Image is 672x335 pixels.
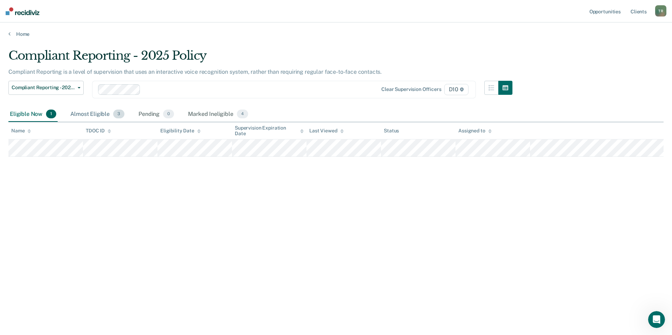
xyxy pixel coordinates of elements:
div: Status [384,128,399,134]
span: 1 [46,110,56,119]
a: Home [8,31,664,37]
div: Supervision Expiration Date [235,125,304,137]
p: Compliant Reporting is a level of supervision that uses an interactive voice recognition system, ... [8,68,382,75]
div: Almost Eligible3 [69,107,126,122]
img: Recidiviz [6,7,39,15]
button: Compliant Reporting - 2025 Policy [8,81,84,95]
span: 4 [237,110,248,119]
div: Marked Ineligible4 [187,107,250,122]
div: Eligible Now1 [8,107,58,122]
div: Name [11,128,31,134]
div: Eligibility Date [160,128,201,134]
span: D10 [444,84,469,95]
span: 3 [113,110,124,119]
div: Compliant Reporting - 2025 Policy [8,48,512,68]
span: Compliant Reporting - 2025 Policy [12,85,75,91]
iframe: Intercom live chat [648,311,665,328]
div: TDOC ID [86,128,111,134]
div: Pending0 [137,107,175,122]
span: 0 [163,110,174,119]
div: Assigned to [458,128,491,134]
div: T R [655,5,666,17]
button: TR [655,5,666,17]
div: Clear supervision officers [381,86,441,92]
div: Last Viewed [309,128,343,134]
